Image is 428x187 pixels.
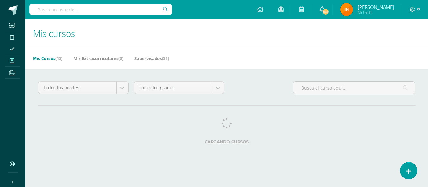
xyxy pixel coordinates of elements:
[38,139,415,144] label: Cargando cursos
[322,8,329,15] span: 152
[134,53,169,63] a: Supervisados(31)
[358,10,394,15] span: Mi Perfil
[358,4,394,10] span: [PERSON_NAME]
[134,82,224,94] a: Todos los grados
[43,82,112,94] span: Todos los niveles
[340,3,353,16] img: 0fb9ae38364872bd0192a0cbcae1dc9f.png
[139,82,207,94] span: Todos los grados
[55,56,62,61] span: (13)
[73,53,123,63] a: Mis Extracurriculares(0)
[33,53,62,63] a: Mis Cursos(13)
[33,27,75,39] span: Mis cursos
[293,82,415,94] input: Busca el curso aquí...
[162,56,169,61] span: (31)
[118,56,123,61] span: (0)
[29,4,172,15] input: Busca un usuario...
[38,82,128,94] a: Todos los niveles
